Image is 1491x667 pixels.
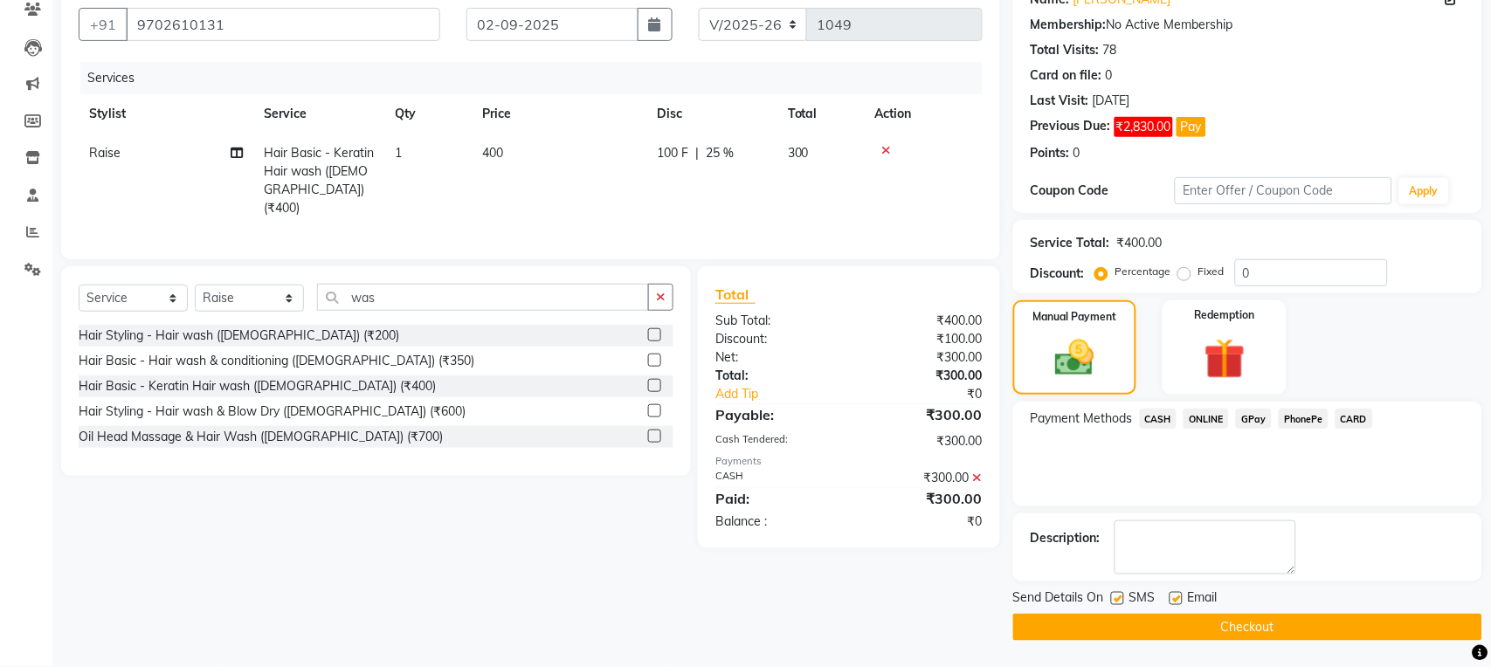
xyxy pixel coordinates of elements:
input: Search or Scan [317,284,649,311]
button: Checkout [1013,614,1482,641]
div: Coupon Code [1031,182,1176,200]
label: Percentage [1115,264,1171,279]
div: Discount: [702,330,849,348]
div: ₹0 [849,512,996,531]
div: [DATE] [1093,92,1130,110]
div: Service Total: [1031,234,1110,252]
span: ONLINE [1184,409,1229,429]
input: Enter Offer / Coupon Code [1175,177,1392,204]
div: Discount: [1031,265,1085,283]
span: Send Details On [1013,588,1104,610]
th: Service [253,94,384,134]
img: _gift.svg [1191,333,1258,384]
a: Add Tip [702,385,873,403]
div: ₹300.00 [849,469,996,487]
span: ₹2,830.00 [1115,117,1173,137]
div: Net: [702,348,849,367]
div: Payable: [702,404,849,425]
th: Price [472,94,646,134]
button: Pay [1177,117,1206,137]
th: Disc [646,94,777,134]
div: ₹300.00 [849,348,996,367]
div: Payments [715,454,982,469]
th: Action [865,94,983,134]
span: | [695,144,699,162]
div: CASH [702,469,849,487]
th: Stylist [79,94,253,134]
span: 25 % [706,144,734,162]
div: Services [80,62,996,94]
span: GPay [1236,409,1272,429]
div: Points: [1031,144,1070,162]
div: ₹300.00 [849,404,996,425]
div: ₹100.00 [849,330,996,348]
div: ₹300.00 [849,432,996,450]
div: Membership: [1031,16,1107,34]
div: ₹300.00 [849,488,996,509]
label: Fixed [1198,264,1225,279]
div: Hair Styling - Hair wash ([DEMOGRAPHIC_DATA]) (₹200) [79,327,399,345]
span: Payment Methods [1031,409,1133,428]
span: SMS [1129,588,1156,610]
span: 400 [482,145,503,161]
div: ₹0 [873,385,996,403]
span: 300 [788,145,809,161]
div: Oil Head Massage & Hair Wash ([DEMOGRAPHIC_DATA]) (₹700) [79,428,443,446]
label: Manual Payment [1033,309,1117,325]
img: _cash.svg [1043,335,1107,381]
div: ₹300.00 [849,367,996,385]
div: Previous Due: [1031,117,1111,137]
div: Hair Basic - Hair wash & conditioning ([DEMOGRAPHIC_DATA]) (₹350) [79,352,474,370]
input: Search by Name/Mobile/Email/Code [126,8,440,41]
div: ₹400.00 [1117,234,1163,252]
div: Cash Tendered: [702,432,849,450]
span: CASH [1140,409,1177,429]
span: 1 [395,145,402,161]
button: +91 [79,8,128,41]
span: Email [1188,588,1218,610]
label: Redemption [1195,307,1255,323]
button: Apply [1399,178,1449,204]
th: Total [777,94,865,134]
span: 100 F [657,144,688,162]
div: Balance : [702,512,849,531]
div: Hair Styling - Hair wash & Blow Dry ([DEMOGRAPHIC_DATA]) (₹600) [79,402,466,421]
div: Paid: [702,488,849,509]
div: 78 [1103,41,1117,59]
div: Sub Total: [702,312,849,330]
span: PhonePe [1279,409,1329,429]
span: Raise [89,145,121,161]
div: Card on file: [1031,66,1102,85]
div: Description: [1031,529,1101,547]
div: Total: [702,367,849,385]
div: Hair Basic - Keratin Hair wash ([DEMOGRAPHIC_DATA]) (₹400) [79,377,436,395]
div: ₹400.00 [849,312,996,330]
span: Hair Basic - Keratin Hair wash ([DEMOGRAPHIC_DATA]) (₹400) [264,145,374,216]
div: 0 [1106,66,1113,85]
div: 0 [1073,144,1080,162]
span: CARD [1336,409,1373,429]
div: Total Visits: [1031,41,1100,59]
span: Total [715,285,756,304]
div: Last Visit: [1031,92,1089,110]
th: Qty [384,94,472,134]
div: No Active Membership [1031,16,1465,34]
